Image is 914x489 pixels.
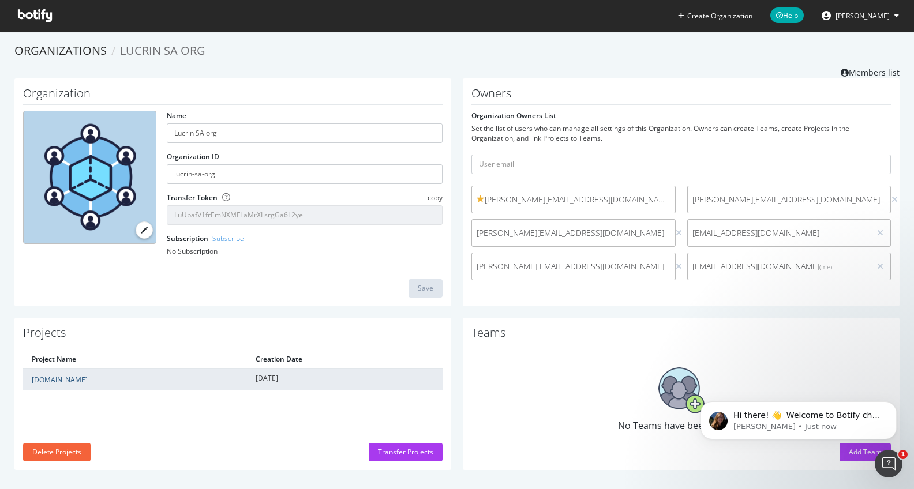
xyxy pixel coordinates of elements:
[50,33,197,89] span: Hi there! 👋 Welcome to Botify chat support! Have a question? Reply to this message and our team w...
[369,447,443,457] a: Transfer Projects
[658,367,705,413] img: No Teams have been created
[477,194,670,205] span: [PERSON_NAME][EMAIL_ADDRESS][DOMAIN_NAME]
[167,152,219,161] label: Organization ID
[875,450,902,477] iframe: Intercom live chat
[14,43,900,59] ol: breadcrumbs
[618,419,745,432] span: No Teams have been created
[428,193,443,202] span: copy
[32,375,88,385] a: [DOMAIN_NAME]
[683,377,914,458] iframe: Intercom notifications message
[208,234,244,243] a: - Subscribe
[369,443,443,461] button: Transfer Projects
[692,194,880,205] span: [PERSON_NAME][EMAIL_ADDRESS][DOMAIN_NAME]
[471,326,891,344] h1: Teams
[23,447,91,457] a: Delete Projects
[50,44,199,55] p: Message from Laura, sent Just now
[477,261,664,272] span: [PERSON_NAME][EMAIL_ADDRESS][DOMAIN_NAME]
[836,11,890,21] span: Anaëlle Dadar
[14,43,107,58] a: Organizations
[167,234,244,243] label: Subscription
[471,123,891,143] div: Set the list of users who can manage all settings of this Organization. Owners can create Teams, ...
[120,43,205,58] span: Lucrin SA org
[819,262,832,271] small: (me)
[167,123,443,143] input: name
[471,155,891,174] input: User email
[167,193,218,202] label: Transfer Token
[23,87,443,105] h1: Organization
[23,443,91,461] button: Delete Projects
[247,368,443,390] td: [DATE]
[167,246,443,256] div: No Subscription
[677,10,753,21] button: Create Organization
[378,447,433,457] div: Transfer Projects
[692,261,866,272] span: [EMAIL_ADDRESS][DOMAIN_NAME]
[692,227,866,239] span: [EMAIL_ADDRESS][DOMAIN_NAME]
[167,111,186,121] label: Name
[812,6,908,25] button: [PERSON_NAME]
[841,64,900,78] a: Members list
[247,350,443,368] th: Creation Date
[418,283,433,293] div: Save
[409,279,443,298] button: Save
[167,164,443,184] input: Organization ID
[477,227,664,239] span: [PERSON_NAME][EMAIL_ADDRESS][DOMAIN_NAME]
[32,447,81,457] div: Delete Projects
[471,87,891,105] h1: Owners
[23,350,247,368] th: Project Name
[898,450,908,459] span: 1
[471,111,556,121] label: Organization Owners List
[23,326,443,344] h1: Projects
[770,7,804,23] span: Help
